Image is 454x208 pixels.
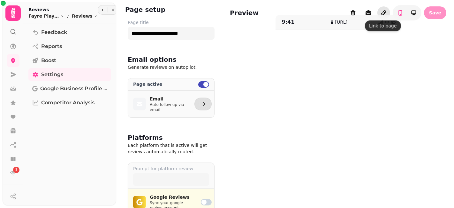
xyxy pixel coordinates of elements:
[128,19,215,26] label: Page title
[230,8,259,17] h2: Preview
[150,102,187,112] p: Auto follow up via email
[133,165,209,172] label: Prompt for platform review
[407,6,420,19] button: toggle-phone
[394,6,407,19] button: toggle-phone
[128,64,215,70] p: Generate reviews on autopilot.
[133,81,192,88] label: Page active
[424,6,446,19] button: Save
[128,133,163,142] h2: Platforms
[335,19,348,25] p: [URL]
[282,18,315,26] p: 9:41
[7,167,19,180] a: 1
[15,168,17,172] span: 1
[128,55,177,64] h2: Email options
[128,142,215,155] p: Each platform that is active will get reviews automatically routed.
[125,5,165,14] h2: Page setup
[150,194,193,200] p: Google Reviews
[150,96,187,102] p: Email
[365,20,401,31] div: Link to page
[429,11,441,15] span: Save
